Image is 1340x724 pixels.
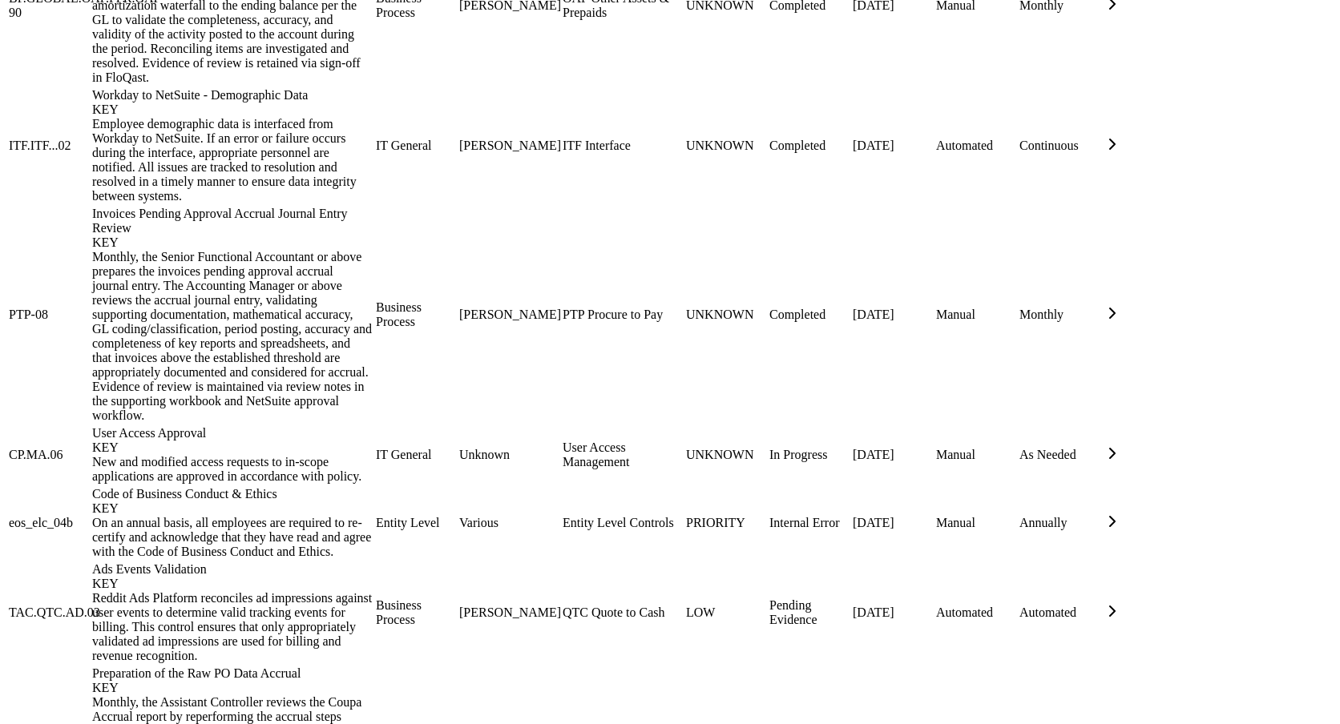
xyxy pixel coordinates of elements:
div: Employee demographic data is interfaced from Workday to NetSuite. If an error or failure occurs d... [92,117,373,203]
div: LOW [686,605,766,620]
td: Business Process [375,206,457,424]
div: [DATE] [853,448,933,462]
td: Business Process [375,561,457,664]
div: User Access Approval [92,426,373,455]
td: Entity Level [375,486,457,560]
div: Pending Evidence [769,598,850,627]
div: PTP-08 [9,308,89,322]
div: PRIORITY [686,516,766,530]
td: Annually [1019,486,1100,560]
div: User Access Management [563,440,683,469]
div: KEY [92,440,373,455]
td: IT General [375,87,457,204]
div: [DATE] [853,139,933,153]
td: Automated [935,87,1017,204]
div: Completed [769,139,850,153]
div: [PERSON_NAME] [459,308,559,322]
div: Invoices Pending Approval Accrual Journal Entry Review [92,207,373,250]
div: Completed [769,308,850,322]
td: Manual [935,486,1017,560]
td: Manual [935,206,1017,424]
div: KEY [92,681,373,695]
div: ITF.ITF...02 [9,139,89,153]
div: [PERSON_NAME] [459,605,559,620]
div: KEY [92,577,373,591]
td: Manual [935,425,1017,485]
div: CP.MA.06 [9,448,89,462]
div: [DATE] [853,516,933,530]
td: Continuous [1019,87,1100,204]
div: Ads Events Validation [92,562,373,591]
div: Various [459,516,559,530]
div: Unknown [459,448,559,462]
div: eos_elc_04b [9,516,89,530]
div: UNKNOWN [686,308,766,322]
div: Workday to NetSuite - Demographic Data [92,88,373,117]
div: In Progress [769,448,850,462]
div: Entity Level Controls [563,516,683,530]
div: UNKNOWN [686,139,766,153]
td: Monthly [1019,206,1100,424]
td: Automated [1019,561,1100,664]
div: [DATE] [853,308,933,322]
div: Internal Error [769,516,850,530]
div: Code of Business Conduct & Ethics [92,487,373,516]
div: QTC Quote to Cash [563,605,683,620]
div: KEY [92,235,373,250]
td: As Needed [1019,425,1100,485]
div: KEY [92,501,373,516]
div: PTP Procure to Pay [563,308,683,322]
div: Preparation of the Raw PO Data Accrual [92,666,373,695]
div: ITF Interface [563,139,683,153]
div: KEY [92,103,373,117]
td: Automated [935,561,1017,664]
div: [DATE] [853,605,933,620]
div: UNKNOWN [686,448,766,462]
div: [PERSON_NAME] [459,139,559,153]
div: Monthly, the Senior Functional Accountant or above prepares the invoices pending approval accrual... [92,250,373,423]
div: TAC.QTC.AD.03 [9,605,89,620]
div: Reddit Ads Platform reconciles ad impressions against user events to determine valid tracking eve... [92,591,373,663]
td: IT General [375,425,457,485]
div: New and modified access requests to in-scope applications are approved in accordance with policy. [92,455,373,484]
div: On an annual basis, all employees are required to re-certify and acknowledge that they have read ... [92,516,373,559]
